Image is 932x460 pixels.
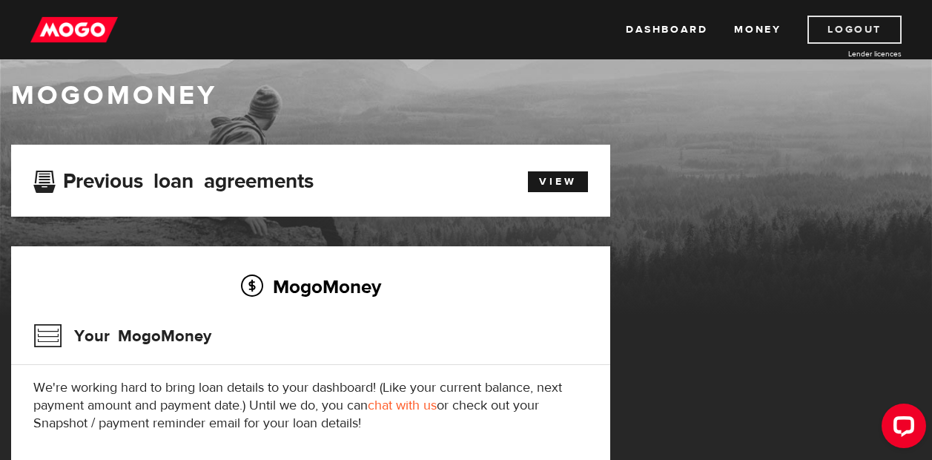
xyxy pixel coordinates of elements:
a: Money [734,16,781,44]
a: Lender licences [790,48,902,59]
a: Dashboard [626,16,707,44]
h3: Your MogoMoney [33,317,211,355]
iframe: LiveChat chat widget [870,398,932,460]
p: We're working hard to bring loan details to your dashboard! (Like your current balance, next paym... [33,379,588,433]
a: View [528,171,588,192]
a: Logout [807,16,902,44]
h1: MogoMoney [11,80,921,111]
a: chat with us [368,397,437,414]
h2: MogoMoney [33,271,588,302]
h3: Previous loan agreements [33,169,314,188]
img: mogo_logo-11ee424be714fa7cbb0f0f49df9e16ec.png [30,16,118,44]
